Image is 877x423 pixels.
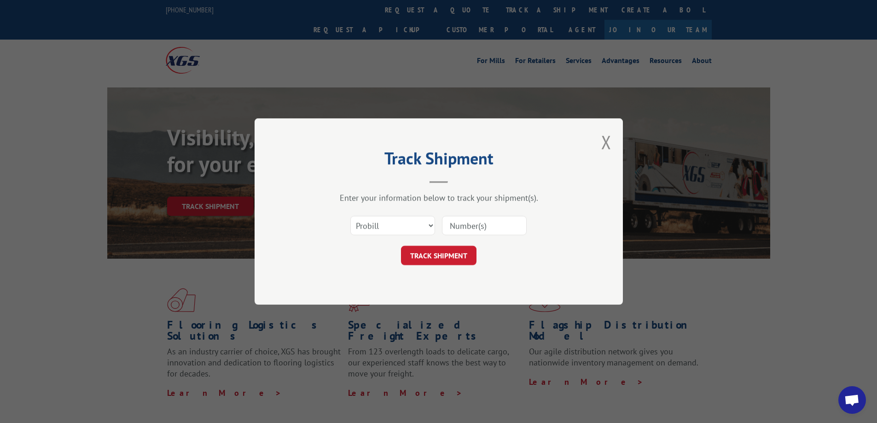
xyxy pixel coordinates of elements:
h2: Track Shipment [301,152,577,169]
button: Close modal [601,130,611,154]
div: Enter your information below to track your shipment(s). [301,192,577,203]
div: Open chat [838,386,866,414]
button: TRACK SHIPMENT [401,246,476,265]
input: Number(s) [442,216,527,235]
